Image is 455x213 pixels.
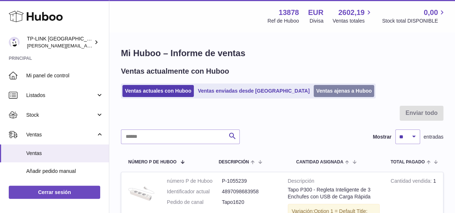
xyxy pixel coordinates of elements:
[424,8,438,18] span: 0,00
[167,188,222,195] dt: Identificador actual
[27,43,146,49] span: [PERSON_NAME][EMAIL_ADDRESS][DOMAIN_NAME]
[288,178,380,186] strong: Descripción
[128,160,176,164] span: número P de Huboo
[121,47,443,59] h1: Mi Huboo – Informe de ventas
[26,112,96,119] span: Stock
[167,178,222,185] dt: número P de Huboo
[382,8,446,24] a: 0,00 Stock total DISPONIBLE
[333,18,373,24] span: Ventas totales
[127,178,156,207] img: RegletainteligenteEnchufeUSBCargaRapida01.jpg
[222,199,277,206] dd: Tapo1620
[288,186,380,200] div: Tapo P300 - Regleta Inteligente de 3 Enchufes con USB de Carga Rápida
[279,8,299,18] strong: 13878
[122,85,194,97] a: Ventas actuales con Huboo
[338,8,364,18] span: 2602,19
[222,188,277,195] dd: 4897098683958
[424,133,443,140] span: entradas
[9,37,20,48] img: celia.yan@tp-link.com
[121,66,229,76] h2: Ventas actualmente con Huboo
[26,72,103,79] span: Mi panel de control
[373,133,391,140] label: Mostrar
[195,85,312,97] a: Ventas enviadas desde [GEOGRAPHIC_DATA]
[27,35,93,49] div: TP-LINK [GEOGRAPHIC_DATA], SOCIEDAD LIMITADA
[26,131,96,138] span: Ventas
[167,199,222,206] dt: Pedido de canal
[333,8,373,24] a: 2602,19 Ventas totales
[26,168,103,175] span: Añadir pedido manual
[391,160,425,164] span: Total pagado
[314,85,374,97] a: Ventas ajenas a Huboo
[26,150,103,157] span: Ventas
[296,160,344,164] span: Cantidad ASIGNADA
[391,178,433,186] strong: Cantidad vendida
[26,92,96,99] span: Listados
[267,18,299,24] div: Ref de Huboo
[9,186,100,199] a: Cerrar sesión
[222,178,277,185] dd: P-1055239
[382,18,446,24] span: Stock total DISPONIBLE
[219,160,249,164] span: Descripción
[310,18,323,24] div: Divisa
[308,8,323,18] strong: EUR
